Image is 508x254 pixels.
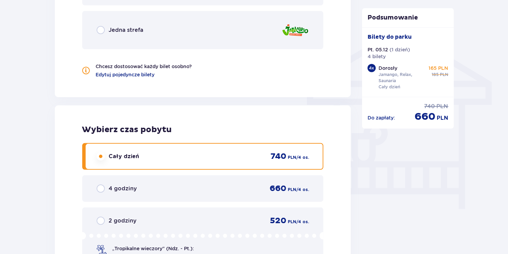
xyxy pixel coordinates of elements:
[270,183,286,194] span: 660
[109,185,137,192] span: 4 godziny
[379,72,426,84] p: Jamango, Relax, Saunaria
[368,114,395,121] p: Do zapłaty :
[368,53,386,60] p: 4 bilety
[437,114,448,122] span: PLN
[82,125,324,135] h2: Wybierz czas pobytu
[288,154,296,161] span: PLN
[362,14,454,22] p: Podsumowanie
[296,219,309,225] span: / 4 os.
[296,154,309,161] span: / 4 os.
[389,46,410,53] p: ( 1 dzień )
[109,217,137,225] span: 2 godziny
[282,21,309,40] img: Jamango
[288,187,296,193] span: PLN
[379,65,397,72] p: Dorosły
[109,153,139,160] span: Cały dzień
[379,84,400,90] p: Cały dzień
[429,65,448,72] p: 165 PLN
[368,46,388,53] p: Pt. 05.12
[271,151,286,162] span: 740
[296,187,309,193] span: / 4 os.
[368,64,376,72] div: 4 x
[109,26,144,34] span: Jedna strefa
[96,71,155,78] a: Edytuj pojedyncze bilety
[270,216,286,226] span: 520
[288,219,296,225] span: PLN
[440,72,448,78] span: PLN
[424,103,435,110] span: 740
[112,245,194,252] span: „Tropikalne wieczory" (Ndz. - Pt.):
[432,72,439,78] span: 185
[437,103,448,110] span: PLN
[415,110,436,123] span: 660
[368,33,412,41] p: Bilety do parku
[96,63,192,70] p: Chcesz dostosować każdy bilet osobno?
